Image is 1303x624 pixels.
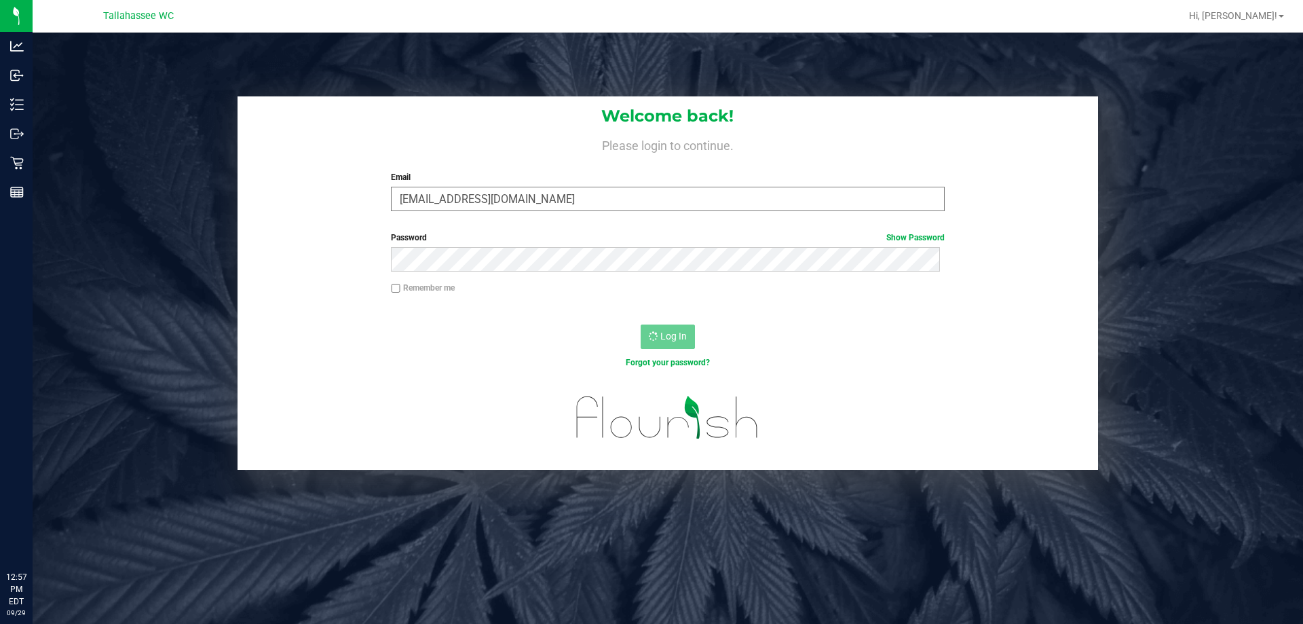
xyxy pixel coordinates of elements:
[238,107,1098,125] h1: Welcome back!
[391,171,944,183] label: Email
[10,39,24,53] inline-svg: Analytics
[391,282,455,294] label: Remember me
[391,284,400,293] input: Remember me
[10,98,24,111] inline-svg: Inventory
[10,127,24,141] inline-svg: Outbound
[560,383,775,452] img: flourish_logo.svg
[10,156,24,170] inline-svg: Retail
[6,608,26,618] p: 09/29
[626,358,710,367] a: Forgot your password?
[886,233,945,242] a: Show Password
[10,69,24,82] inline-svg: Inbound
[1189,10,1277,21] span: Hi, [PERSON_NAME]!
[10,185,24,199] inline-svg: Reports
[641,325,695,349] button: Log In
[238,136,1098,152] h4: Please login to continue.
[391,233,427,242] span: Password
[6,571,26,608] p: 12:57 PM EDT
[103,10,174,22] span: Tallahassee WC
[660,331,687,342] span: Log In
